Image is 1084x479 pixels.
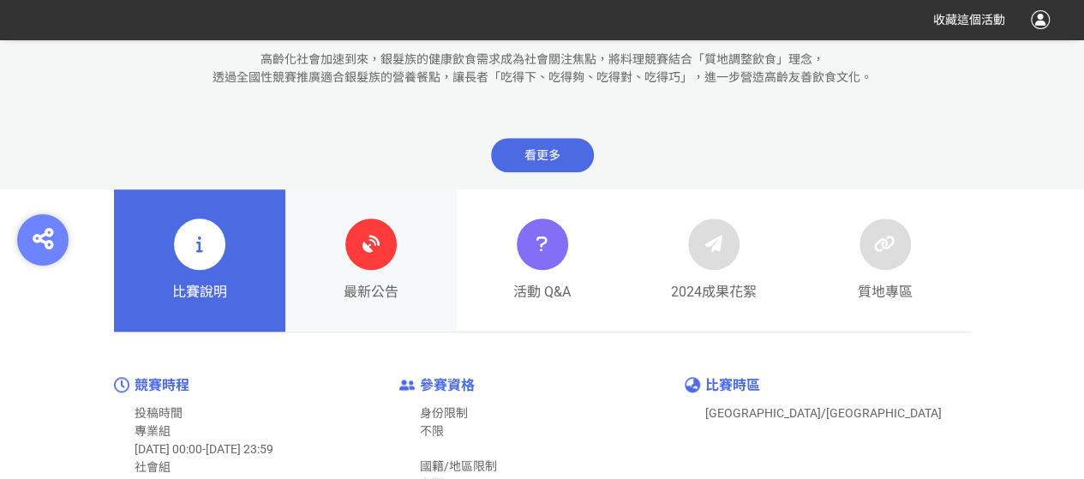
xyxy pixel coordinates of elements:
[135,406,183,420] span: 投稿時間
[135,377,189,393] span: 競賽時程
[685,377,700,392] img: icon-timezone.9e564b4.png
[933,13,1005,27] span: 收藏這個活動
[202,442,206,456] span: -
[671,282,757,302] span: 2024成果花絮
[800,189,971,332] a: 質地專區
[705,377,760,393] span: 比賽時區
[513,282,571,302] span: 活動 Q&A
[172,282,227,302] span: 比賽說明
[420,459,497,473] span: 國籍/地區限制
[420,424,444,438] span: 不限
[344,282,398,302] span: 最新公告
[135,424,171,438] span: 專業組
[114,377,129,392] img: icon-time.04e13fc.png
[420,377,475,393] span: 參賽資格
[420,406,468,420] span: 身份限制
[206,442,273,456] span: [DATE] 23:59
[628,189,800,332] a: 2024成果花絮
[399,380,415,391] img: icon-enter-limit.61bcfae.png
[114,189,285,332] a: 比賽說明
[491,138,594,172] span: 看更多
[135,460,171,474] span: 社會組
[858,282,913,302] span: 質地專區
[285,189,457,332] a: 最新公告
[705,406,942,420] span: [GEOGRAPHIC_DATA]/[GEOGRAPHIC_DATA]
[457,189,628,332] a: 活動 Q&A
[135,442,202,456] span: [DATE] 00:00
